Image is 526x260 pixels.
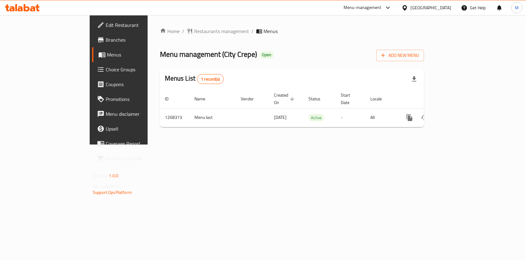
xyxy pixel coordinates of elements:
span: Promotions [106,95,173,103]
a: Grocery Checklist [92,151,177,166]
th: Actions [397,90,466,108]
div: [GEOGRAPHIC_DATA] [410,4,451,11]
button: Change Status [417,110,432,125]
span: Add New Menu [381,52,419,59]
a: Choice Groups [92,62,177,77]
span: Locale [370,95,390,103]
button: Add New Menu [376,50,424,61]
div: Total records count [197,74,224,84]
td: - [336,108,365,127]
span: M [515,4,519,11]
table: enhanced table [160,90,466,127]
a: Restaurants management [187,27,249,35]
span: Branches [106,36,173,44]
span: Grocery Checklist [106,155,173,162]
a: Edit Restaurant [92,18,177,32]
nav: breadcrumb [160,27,424,35]
span: Active [308,114,324,121]
span: 1 record(s) [197,76,223,82]
div: Export file [407,72,422,86]
span: Coverage Report [106,140,173,147]
span: Edit Restaurant [106,21,173,29]
span: Menu management ( City Crepe ) [160,47,257,61]
li: / [182,27,184,35]
span: Choice Groups [106,66,173,73]
span: 1.0.0 [109,172,118,180]
span: Restaurants management [194,27,249,35]
a: Support.OpsPlatform [93,188,132,196]
span: Get support on: [93,182,121,190]
div: Menu-management [344,4,381,11]
a: Menus [92,47,177,62]
span: Vendor [241,95,262,103]
a: Coupons [92,77,177,92]
a: Promotions [92,92,177,107]
li: / [251,27,254,35]
span: Status [308,95,328,103]
span: Created On [274,91,296,106]
span: Name [194,95,213,103]
div: Open [259,51,274,59]
span: Coupons [106,81,173,88]
span: Menus [263,27,278,35]
span: ID [165,95,177,103]
span: [DATE] [274,113,287,121]
span: Version: [93,172,108,180]
span: Open [259,52,274,57]
a: Coverage Report [92,136,177,151]
a: Branches [92,32,177,47]
a: Upsell [92,121,177,136]
td: Menu last [190,108,236,127]
h2: Menus List [165,74,224,84]
span: Start Date [341,91,358,106]
button: more [402,110,417,125]
a: Menu disclaimer [92,107,177,121]
span: Upsell [106,125,173,132]
td: All [365,108,397,127]
span: Menu disclaimer [106,110,173,118]
span: Menus [107,51,173,58]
